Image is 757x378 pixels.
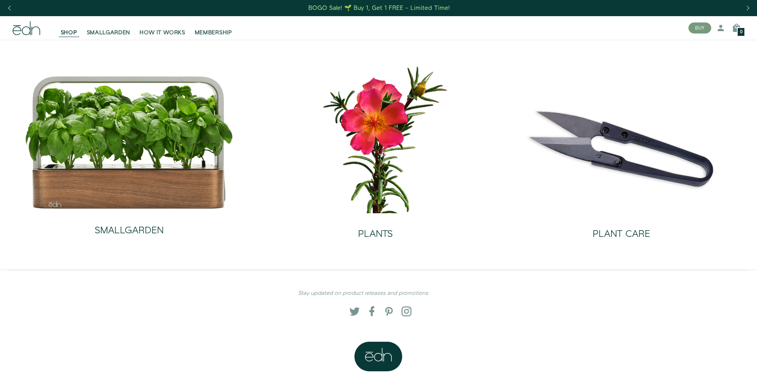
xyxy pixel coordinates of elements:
a: SMALLGARDEN [24,210,235,242]
span: 0 [740,30,742,34]
a: BOGO Sale! 🌱 Buy 1, Get 1 FREE – Limited Time! [308,2,451,14]
h2: PLANT CARE [593,229,650,239]
span: HOW IT WORKS [140,29,185,37]
a: PLANT CARE [505,213,738,246]
span: SHOP [61,29,77,37]
a: SMALLGARDEN [82,19,135,37]
button: BUY [688,22,711,34]
span: SMALLGARDEN [87,29,131,37]
div: BOGO Sale! 🌱 Buy 1, Get 1 FREE – Limited Time! [308,4,450,12]
a: PLANTS [259,213,492,246]
a: HOW IT WORKS [135,19,190,37]
span: MEMBERSHIP [195,29,232,37]
em: Stay updated on product releases and promotions [298,289,428,297]
a: MEMBERSHIP [190,19,237,37]
h2: PLANTS [358,229,393,239]
a: SHOP [56,19,82,37]
h2: SMALLGARDEN [95,225,164,236]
